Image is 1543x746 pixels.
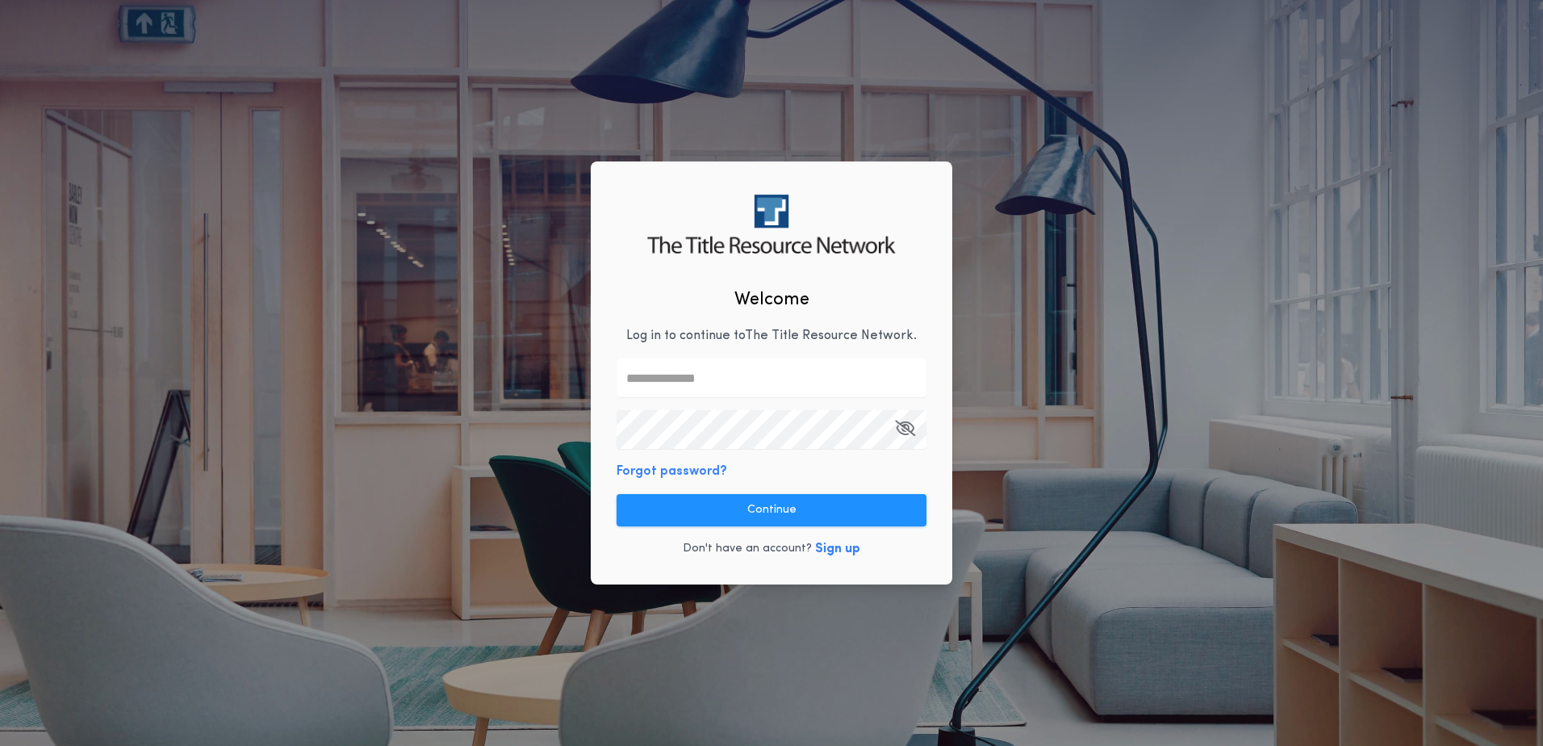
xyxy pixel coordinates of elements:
[647,195,895,254] img: logo
[617,494,926,526] button: Continue
[683,541,812,557] p: Don't have an account?
[734,287,809,313] h2: Welcome
[617,462,727,481] button: Forgot password?
[626,326,917,346] p: Log in to continue to The Title Resource Network .
[815,539,860,559] button: Sign up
